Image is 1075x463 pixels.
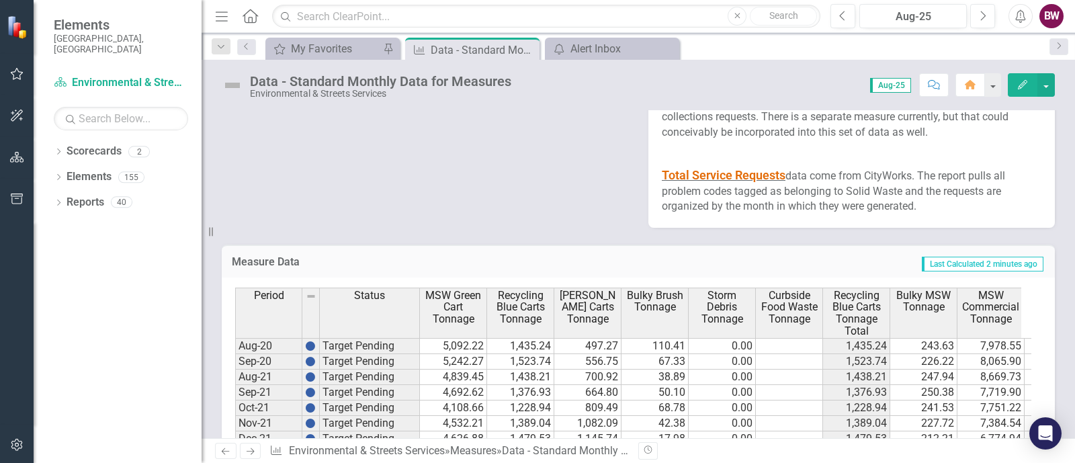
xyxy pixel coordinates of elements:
[554,370,621,385] td: 700.92
[487,385,554,401] td: 1,376.93
[420,416,487,431] td: 4,532.21
[54,33,188,55] small: [GEOGRAPHIC_DATA], [GEOGRAPHIC_DATA]
[254,290,284,302] span: Period
[487,338,554,354] td: 1,435.24
[487,370,554,385] td: 1,438.21
[621,354,689,370] td: 67.33
[957,354,1025,370] td: 8,065.90
[305,341,316,351] img: BgCOk07PiH71IgAAAABJRU5ErkJggg==
[289,444,445,457] a: Environmental & Streets Services
[305,433,316,444] img: BgCOk07PiH71IgAAAABJRU5ErkJggg==
[420,401,487,416] td: 4,108.66
[864,9,962,25] div: Aug-25
[305,403,316,413] img: BgCOk07PiH71IgAAAABJRU5ErkJggg==
[7,15,30,38] img: ClearPoint Strategy
[960,290,1021,325] span: MSW Commercial Tonnage
[823,370,890,385] td: 1,438.21
[450,444,497,457] a: Measures
[890,338,957,354] td: 243.63
[420,338,487,354] td: 5,092.22
[54,75,188,91] a: Environmental & Streets Services
[621,385,689,401] td: 50.10
[305,356,316,367] img: BgCOk07PiH71IgAAAABJRU5ErkJggg==
[269,40,380,57] a: My Favorites
[420,370,487,385] td: 4,839.45
[554,385,621,401] td: 664.80
[554,401,621,416] td: 809.49
[1029,417,1062,450] div: Open Intercom Messenger
[554,354,621,370] td: 556.75
[67,169,112,185] a: Elements
[957,431,1025,447] td: 6,774.94
[957,401,1025,416] td: 7,751.22
[420,385,487,401] td: 4,692.62
[305,418,316,429] img: BgCOk07PiH71IgAAAABJRU5ErkJggg==
[235,370,302,385] td: Aug-21
[250,89,511,99] div: Environmental & Streets Services
[689,385,756,401] td: 0.00
[320,370,420,385] td: Target Pending
[320,401,420,416] td: Target Pending
[893,290,954,313] span: Bulky MSW Tonnage
[487,354,554,370] td: 1,523.74
[691,290,752,325] span: Storm Debris Tonnage
[305,387,316,398] img: BgCOk07PiH71IgAAAABJRU5ErkJggg==
[823,354,890,370] td: 1,523.74
[890,431,957,447] td: 212.21
[689,416,756,431] td: 0.00
[557,290,618,325] span: [PERSON_NAME] Carts Tonnage
[621,431,689,447] td: 17.98
[502,444,709,457] div: Data - Standard Monthly Data for Measures
[689,401,756,416] td: 0.00
[548,40,676,57] a: Alert Inbox
[957,416,1025,431] td: 7,384.54
[487,401,554,416] td: 1,228.94
[957,385,1025,401] td: 7,719.90
[306,291,316,302] img: 8DAGhfEEPCf229AAAAAElFTkSuQmCC
[305,372,316,382] img: BgCOk07PiH71IgAAAABJRU5ErkJggg==
[235,385,302,401] td: Sep-21
[487,416,554,431] td: 1,389.04
[423,290,484,325] span: MSW Green Cart Tonnage
[662,91,1041,143] p: *Note the capability now exists to distinguish between valid and invalid missed collections reque...
[890,416,957,431] td: 227.72
[269,444,628,459] div: » »
[662,168,785,182] span: Total Service Requests
[689,431,756,447] td: 0.00
[621,338,689,354] td: 110.41
[1039,4,1064,28] button: BW
[870,78,911,93] span: Aug-25
[420,354,487,370] td: 5,242.27
[490,290,551,325] span: Recycling Blue Carts Tonnage
[554,416,621,431] td: 1,082.09
[232,256,521,268] h3: Measure Data
[67,144,122,159] a: Scorecards
[750,7,817,26] button: Search
[118,171,144,183] div: 155
[957,370,1025,385] td: 8,669.73
[957,338,1025,354] td: 7,978.55
[272,5,820,28] input: Search ClearPoint...
[235,431,302,447] td: Dec-21
[554,338,621,354] td: 497.27
[689,338,756,354] td: 0.00
[621,370,689,385] td: 38.89
[890,401,957,416] td: 241.53
[235,416,302,431] td: Nov-21
[54,107,188,130] input: Search Below...
[689,354,756,370] td: 0.00
[250,74,511,89] div: Data - Standard Monthly Data for Measures
[554,431,621,447] td: 1,145.74
[320,431,420,447] td: Target Pending
[823,416,890,431] td: 1,389.04
[320,338,420,354] td: Target Pending
[431,42,536,58] div: Data - Standard Monthly Data for Measures
[67,195,104,210] a: Reports
[570,40,676,57] div: Alert Inbox
[823,338,890,354] td: 1,435.24
[222,75,243,96] img: Not Defined
[624,290,685,313] span: Bulky Brush Tonnage
[922,257,1043,271] span: Last Calculated 2 minutes ago
[320,385,420,401] td: Target Pending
